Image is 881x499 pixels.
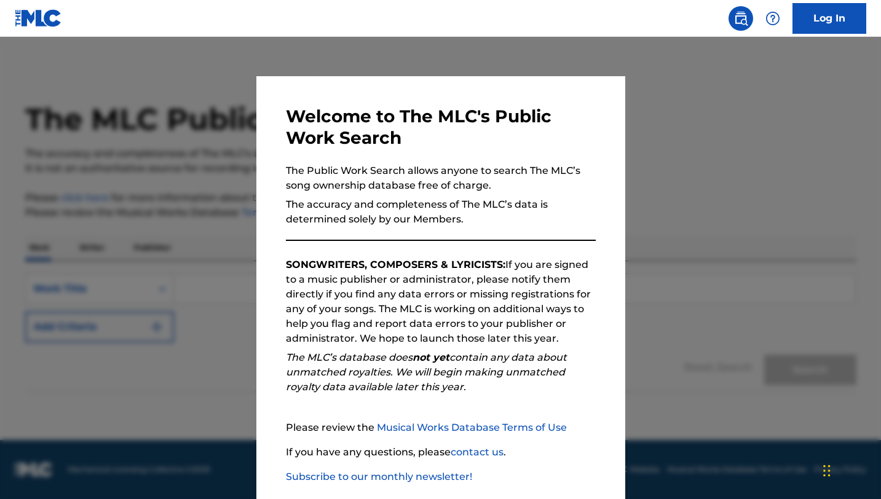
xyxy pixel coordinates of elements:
[286,420,596,435] p: Please review the
[729,6,753,31] a: Public Search
[761,6,785,31] div: Help
[733,11,748,26] img: search
[286,352,567,393] em: The MLC’s database does contain any data about unmatched royalties. We will begin making unmatche...
[792,3,866,34] a: Log In
[286,471,472,482] a: Subscribe to our monthly newsletter!
[413,352,449,363] strong: not yet
[823,452,831,489] div: Drag
[286,257,596,346] p: If you are signed to a music publisher or administrator, please notify them directly if you find ...
[377,422,567,433] a: Musical Works Database Terms of Use
[286,197,596,227] p: The accuracy and completeness of The MLC’s data is determined solely by our Members.
[820,440,881,499] iframe: Chat Widget
[451,446,504,458] a: contact us
[286,163,596,193] p: The Public Work Search allows anyone to search The MLC’s song ownership database free of charge.
[15,9,62,27] img: MLC Logo
[765,11,780,26] img: help
[286,106,596,149] h3: Welcome to The MLC's Public Work Search
[286,445,596,460] p: If you have any questions, please .
[286,259,505,270] strong: SONGWRITERS, COMPOSERS & LYRICISTS:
